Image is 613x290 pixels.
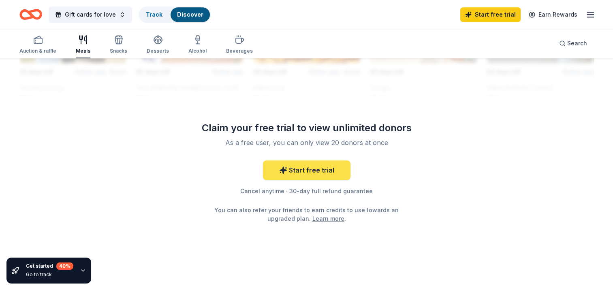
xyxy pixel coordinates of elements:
[524,7,582,22] a: Earn Rewards
[19,48,56,54] div: Auction & raffle
[26,271,73,278] div: Go to track
[553,35,594,51] button: Search
[49,6,132,23] button: Gift cards for love
[190,186,423,196] div: Cancel anytime · 30-day full refund guarantee
[190,122,423,134] div: Claim your free trial to view unlimited donors
[56,262,73,270] div: 40 %
[19,32,56,58] button: Auction & raffle
[263,160,350,180] a: Start free trial
[110,32,127,58] button: Snacks
[19,5,42,24] a: Home
[147,32,169,58] button: Desserts
[226,32,253,58] button: Beverages
[26,262,73,270] div: Get started
[76,48,90,54] div: Meals
[188,48,207,54] div: Alcohol
[567,38,587,48] span: Search
[312,214,344,223] a: Learn more
[76,32,90,58] button: Meals
[213,206,401,223] div: You can also refer your friends to earn credits to use towards an upgraded plan. .
[177,11,203,18] a: Discover
[188,32,207,58] button: Alcohol
[65,10,116,19] span: Gift cards for love
[200,138,414,147] div: As a free user, you can only view 20 donors at once
[460,7,521,22] a: Start free trial
[139,6,211,23] button: TrackDiscover
[110,48,127,54] div: Snacks
[147,48,169,54] div: Desserts
[146,11,162,18] a: Track
[226,48,253,54] div: Beverages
